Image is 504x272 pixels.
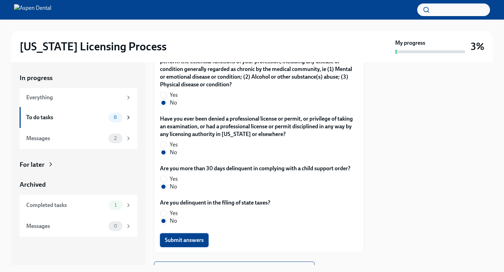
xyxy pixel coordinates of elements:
[170,183,177,191] span: No
[160,265,309,272] span: Next task : Authorize us to work with [US_STATE] on your behalf
[471,40,484,53] h3: 3%
[20,73,137,83] a: In progress
[110,115,121,120] span: 8
[160,165,350,172] label: Are you more than 30 days delinquent in complying with a child support order?
[170,217,177,225] span: No
[20,88,137,107] a: Everything
[20,107,137,128] a: To do tasks8
[110,223,121,229] span: 0
[160,115,358,138] label: Have you ever been denied a professional license or permit, or privilege of taking an examination...
[160,199,270,207] label: Are you delinquent in the filing of state taxes?
[110,136,121,141] span: 2
[26,114,106,121] div: To do tasks
[170,175,178,183] span: Yes
[395,39,425,47] strong: My progress
[26,135,106,142] div: Messages
[170,209,178,217] span: Yes
[160,50,358,88] label: Do you now have any disease or condition that presently limits your ability to perform the essent...
[20,160,137,169] a: For later
[26,94,122,101] div: Everything
[20,195,137,216] a: Completed tasks1
[170,91,178,99] span: Yes
[20,160,44,169] div: For later
[110,202,121,208] span: 1
[20,180,137,189] a: Archived
[160,233,209,247] button: Submit answers
[14,4,51,15] img: Aspen Dental
[20,216,137,237] a: Messages0
[170,99,177,107] span: No
[165,237,204,244] span: Submit answers
[26,201,106,209] div: Completed tasks
[20,128,137,149] a: Messages2
[170,149,177,156] span: No
[20,40,167,53] h2: [US_STATE] Licensing Process
[170,141,178,149] span: Yes
[26,222,106,230] div: Messages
